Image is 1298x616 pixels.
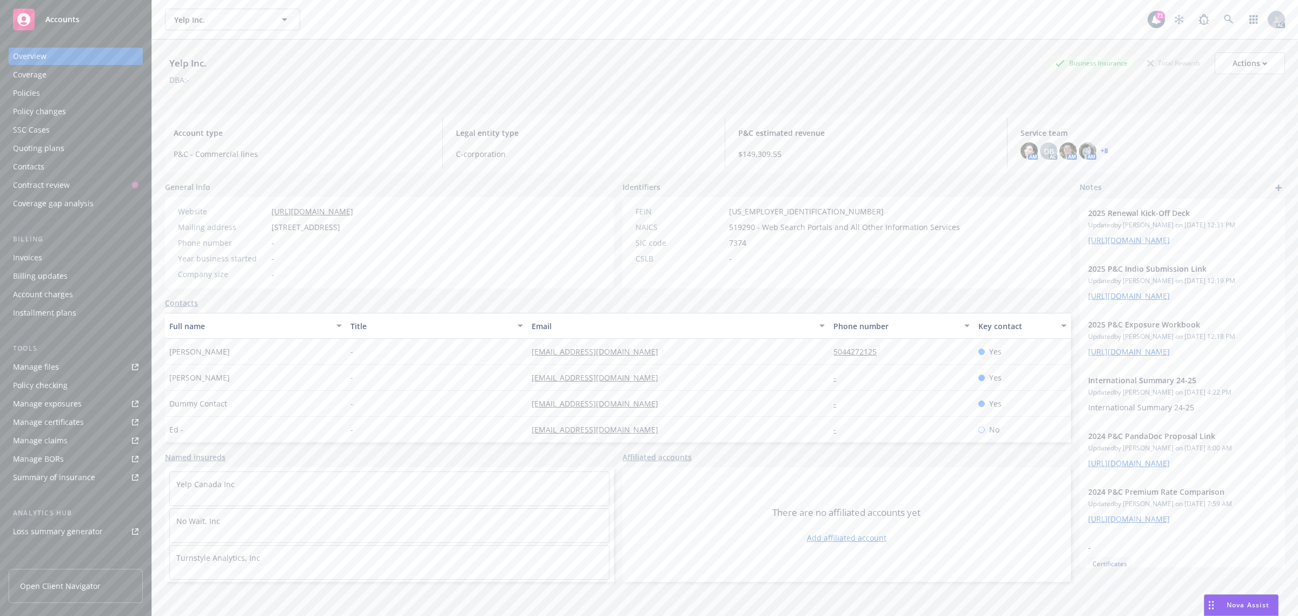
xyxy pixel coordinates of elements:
a: [URL][DOMAIN_NAME] [1088,514,1170,524]
span: P&C - Commercial lines [174,148,429,160]
div: Manage files [13,358,59,376]
a: [EMAIL_ADDRESS][DOMAIN_NAME] [532,424,667,435]
a: add [1272,181,1285,194]
a: [URL][DOMAIN_NAME] [1088,235,1170,245]
span: Open Client Navigator [20,580,101,592]
span: Nova Assist [1227,600,1269,610]
a: - [833,372,845,383]
a: Quoting plans [9,140,143,157]
div: SSC Cases [13,121,50,139]
span: 2025 P&C Indio Submission Link [1088,263,1248,274]
a: [URL][DOMAIN_NAME] [1088,291,1170,301]
a: [URL][DOMAIN_NAME] [1088,458,1170,468]
span: Yes [989,372,1002,383]
a: Search [1218,9,1240,30]
span: Updated by [PERSON_NAME] on [DATE] 8:00 AM [1088,443,1276,453]
a: Manage claims [9,432,143,449]
div: Website [178,206,267,217]
div: Year business started [178,253,267,264]
span: Identifiers [622,181,660,193]
a: Manage BORs [9,450,143,468]
a: [EMAIL_ADDRESS][DOMAIN_NAME] [532,398,667,409]
div: DBA: - [169,74,189,86]
span: 2024 P&C Premium Rate Comparison [1088,486,1248,497]
span: Legal entity type [456,127,712,139]
div: Summary of insurance [13,469,95,486]
div: Billing [9,234,143,245]
a: Overview [9,48,143,65]
div: Total Rewards [1142,56,1206,70]
div: 2025 P&C Exposure WorkbookUpdatedby [PERSON_NAME] on [DATE] 12:18 PM[URL][DOMAIN_NAME] [1080,310,1285,366]
div: NAICS [635,221,725,233]
a: Billing updates [9,267,143,285]
div: Policies [13,84,40,102]
button: Title [346,313,527,339]
span: - [729,253,732,264]
span: Yelp Inc. [174,14,268,25]
span: - [271,237,274,248]
span: Manage exposures [9,395,143,412]
span: 2024 P&C PandaDoc Proposal Link [1088,430,1248,442]
span: There are no affiliated accounts yet [772,506,920,519]
span: - [271,268,274,280]
div: Coverage gap analysis [13,195,94,212]
img: photo [1079,142,1096,160]
span: - [350,424,353,435]
a: Contacts [165,297,198,309]
span: $149,309.55 [738,148,994,160]
span: Updated by [PERSON_NAME] on [DATE] 12:19 PM [1088,276,1276,286]
div: Invoices [13,249,42,266]
div: International Summary 24-25Updatedby [PERSON_NAME] on [DATE] 4:22 PMInternational Summary 24-25 [1080,366,1285,422]
span: - [1088,542,1248,553]
button: Email [527,313,829,339]
div: 2024 P&C Premium Rate ComparisonUpdatedby [PERSON_NAME] on [DATE] 7:59 AM[URL][DOMAIN_NAME] [1080,477,1285,533]
span: - [350,398,353,409]
span: International Summary 24-25 [1088,375,1248,386]
a: Coverage [9,66,143,83]
div: SIC code [635,237,725,248]
span: Account type [174,127,429,139]
button: Yelp Inc. [165,9,300,30]
a: Manage files [9,358,143,376]
a: SSC Cases [9,121,143,139]
div: Policy changes [13,103,66,120]
a: Named insureds [165,451,226,463]
a: Add affiliated account [807,532,886,543]
span: Accounts [45,15,80,24]
span: Certificates [1092,559,1127,569]
a: Installment plans [9,304,143,322]
div: Account charges [13,286,73,303]
a: Turnstyle Analytics, Inc [176,553,260,563]
a: Contract review [9,176,143,194]
a: Affiliated accounts [622,451,692,463]
div: Phone number [178,237,267,248]
span: - [350,346,353,357]
button: Key contact [974,313,1071,339]
span: Updated by [PERSON_NAME] on [DATE] 12:31 PM [1088,220,1276,230]
span: P&C estimated revenue [738,127,994,139]
div: Installment plans [13,304,76,322]
img: photo [1059,142,1077,160]
div: Manage BORs [13,450,64,468]
div: Company size [178,268,267,280]
span: 519290 - Web Search Portals and All Other Information Services [729,221,960,233]
span: 7374 [729,237,746,248]
div: Manage certificates [13,414,84,431]
div: Analytics hub [9,508,143,519]
a: Policy checking [9,377,143,394]
div: Manage exposures [13,395,82,412]
span: 2025 P&C Exposure Workbook [1088,319,1248,330]
span: - [271,253,274,264]
a: - [833,424,845,435]
a: Report a Bug [1193,9,1215,30]
div: Yelp Inc. [165,56,211,70]
a: [URL][DOMAIN_NAME] [271,206,353,217]
a: Yelp Canada Inc [176,479,235,489]
a: Policy changes [9,103,143,120]
a: Accounts [9,4,143,35]
a: - [833,398,845,409]
div: Contract review [13,176,70,194]
div: FEIN [635,206,725,217]
span: DB [1044,146,1054,157]
div: Mailing address [178,221,267,233]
